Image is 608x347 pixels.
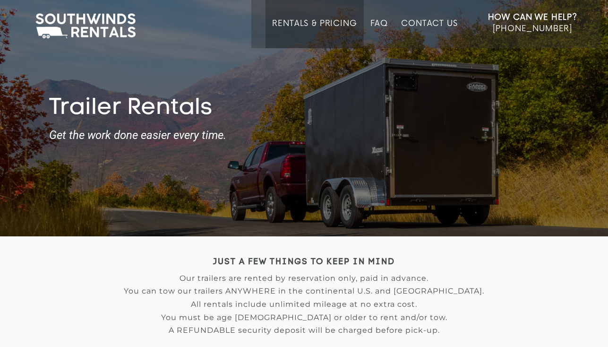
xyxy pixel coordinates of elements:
strong: JUST A FEW THINGS TO KEEP IN MIND [213,258,395,266]
a: How Can We Help? [PHONE_NUMBER] [488,12,577,41]
p: A REFUNDABLE security deposit will be charged before pick-up. [49,326,559,335]
strong: How Can We Help? [488,13,577,22]
p: You must be age [DEMOGRAPHIC_DATA] or older to rent and/or tow. [49,313,559,322]
a: Contact Us [401,19,457,48]
p: All rentals include unlimited mileage at no extra cost. [49,300,559,309]
span: [PHONE_NUMBER] [493,24,572,34]
p: Our trailers are rented by reservation only, paid in advance. [49,274,559,283]
img: Southwinds Rentals Logo [31,11,140,41]
h1: Trailer Rentals [49,95,559,122]
p: You can tow our trailers ANYWHERE in the continental U.S. and [GEOGRAPHIC_DATA]. [49,287,559,295]
strong: Get the work done easier every time. [49,129,559,141]
a: Rentals & Pricing [272,19,357,48]
a: FAQ [370,19,388,48]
